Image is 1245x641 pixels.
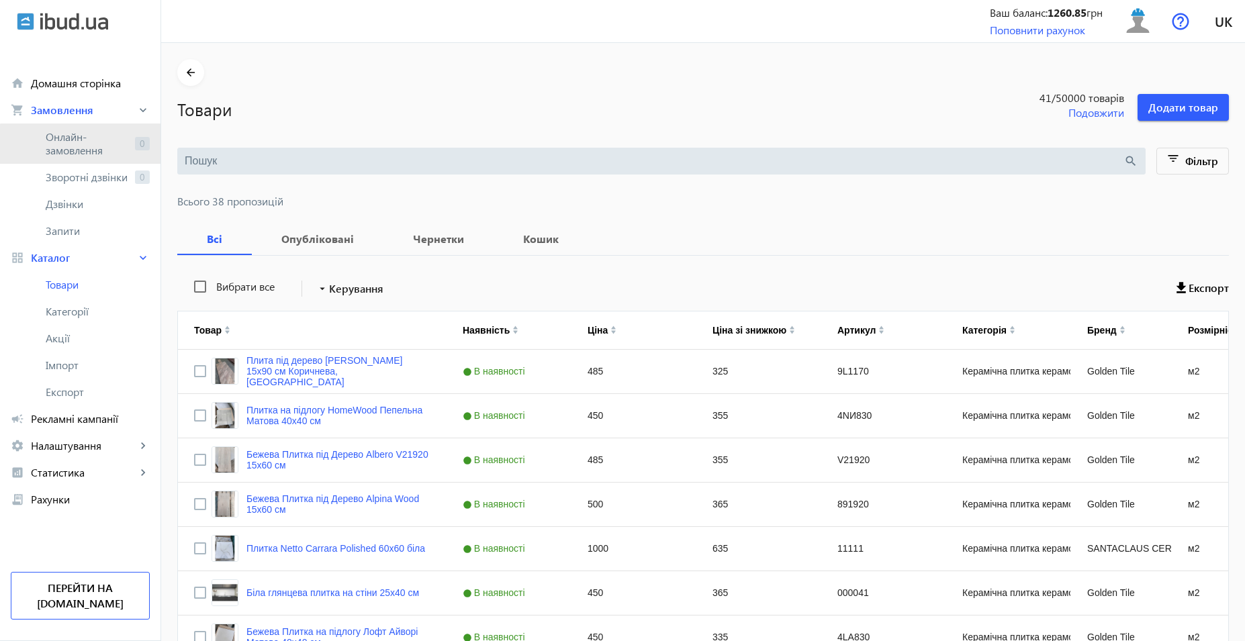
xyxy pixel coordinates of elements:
button: Експорт [1177,277,1229,301]
span: Всього 38 пропозицій [177,196,1229,207]
span: Рахунки [31,493,150,506]
div: Керамічна плитка керамограніт [946,350,1071,393]
h1: Товари [177,97,970,121]
a: Перейти на [DOMAIN_NAME] [11,572,150,620]
img: arrow-down.svg [512,330,518,334]
span: Домашня сторінка [31,77,150,90]
b: 1260.85 [1048,5,1087,19]
span: Налаштування [31,439,136,452]
div: Golden Tile [1071,571,1172,615]
div: Ваш баланс: грн [990,5,1103,20]
span: В наявності [463,499,528,509]
b: Опубліковані [268,234,367,244]
span: Керування [329,281,383,297]
span: Подовжити [1068,105,1124,120]
mat-icon: shopping_cart [11,103,24,117]
a: Плита під дерево [PERSON_NAME] 15х90 см Коричнева, [GEOGRAPHIC_DATA] [246,355,430,387]
div: 325 [696,350,821,393]
img: arrow-down.svg [224,330,230,334]
mat-icon: keyboard_arrow_right [136,251,150,264]
img: ibud.svg [17,13,34,30]
b: Всі [193,234,236,244]
span: uk [1215,13,1232,30]
span: Рекламні кампанії [31,412,150,426]
span: Статистика [31,466,136,479]
div: 000041 [821,571,946,615]
div: Керамічна плитка керамограніт [946,438,1071,482]
div: Ціна зі знижкою [712,325,786,336]
div: Товар [194,325,222,336]
div: 450 [571,571,696,615]
div: 355 [696,438,821,482]
span: В наявності [463,454,528,465]
div: Golden Tile [1071,394,1172,438]
div: Керамічна плитка керамограніт [946,483,1071,526]
mat-icon: arrow_back [183,64,199,81]
a: Плитка на підлогу HomeWood Пепельна Матова 40х40 см [246,405,430,426]
button: Керування [310,277,389,301]
div: Керамічна плитка керамограніт [946,527,1071,571]
img: arrow-up.svg [512,326,518,330]
img: arrow-down.svg [1119,330,1125,334]
b: Чернетки [400,234,477,244]
span: Дзвінки [46,197,150,211]
span: Фільтр [1185,154,1218,168]
div: 485 [571,350,696,393]
span: В наявності [463,587,528,598]
span: Додати товар [1148,100,1218,115]
mat-icon: home [11,77,24,90]
div: 635 [696,527,821,571]
div: 500 [571,483,696,526]
mat-icon: keyboard_arrow_right [136,103,150,117]
div: 891920 [821,483,946,526]
mat-icon: keyboard_arrow_right [136,439,150,452]
a: Бежева Плитка під Дерево Alpina Wood 15х60 см [246,493,430,515]
img: arrow-up.svg [789,326,795,330]
img: arrow-up.svg [1119,326,1125,330]
span: /50000 товарів [1052,91,1124,105]
span: 0 [135,170,150,184]
div: Golden Tile [1071,438,1172,482]
div: Бренд [1087,325,1117,336]
div: 9L1170 [821,350,946,393]
span: Онлайн-замовлення [46,130,130,157]
span: Замовлення [31,103,136,117]
mat-icon: keyboard_arrow_right [136,466,150,479]
div: Керамічна плитка керамограніт [946,571,1071,615]
span: Товари [46,278,150,291]
div: SANTACLAUS CERAMICA [1071,527,1172,571]
a: Біла глянцева плитка на стіни 25х40 см [246,587,419,598]
div: Розмірність [1188,325,1243,336]
span: В наявності [463,366,528,377]
span: Акції [46,332,150,345]
img: user.svg [1123,6,1153,36]
img: arrow-down.svg [610,330,616,334]
div: Ціна [588,325,608,336]
img: arrow-up.svg [610,326,616,330]
mat-icon: grid_view [11,251,24,264]
span: Запити [46,224,150,238]
mat-icon: campaign [11,412,24,426]
mat-icon: settings [11,439,24,452]
div: 365 [696,483,821,526]
span: Каталог [31,251,136,264]
span: Імпорт [46,358,150,372]
div: 4NИ830 [821,394,946,438]
img: arrow-up.svg [224,326,230,330]
div: 355 [696,394,821,438]
span: Експорт [1189,281,1229,295]
img: help.svg [1172,13,1189,30]
img: arrow-down.svg [878,330,884,334]
button: Додати товар [1138,94,1229,121]
div: 365 [696,571,821,615]
div: V21920 [821,438,946,482]
div: Golden Tile [1071,350,1172,393]
mat-icon: arrow_drop_down [316,282,329,295]
span: Категорії [46,305,150,318]
div: 450 [571,394,696,438]
span: Експорт [46,385,150,399]
a: Плитка Netto Carrara Polished 60x60 біла [246,543,425,554]
b: Кошик [510,234,572,244]
img: arrow-down.svg [789,330,795,334]
div: Керамічна плитка керамограніт [946,394,1071,438]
